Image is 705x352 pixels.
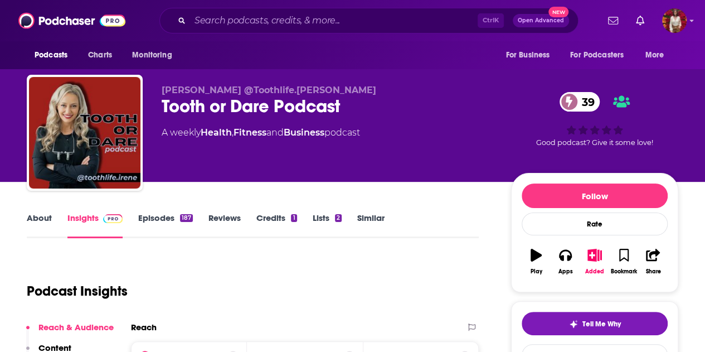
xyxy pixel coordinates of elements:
span: Monitoring [132,47,172,63]
input: Search podcasts, credits, & more... [190,12,478,30]
a: InsightsPodchaser Pro [67,213,123,238]
span: More [645,47,664,63]
span: For Business [505,47,550,63]
img: Tooth or Dare Podcast [29,77,140,189]
div: A weekly podcast [162,126,360,139]
button: open menu [563,45,640,66]
a: Reviews [208,213,241,238]
img: User Profile [662,8,687,33]
div: Added [585,268,604,275]
button: Apps [551,242,580,282]
div: 39Good podcast? Give it some love! [511,85,678,154]
div: Bookmark [611,268,637,275]
span: and [266,127,284,138]
button: Reach & Audience [26,322,114,343]
button: Play [522,242,551,282]
img: tell me why sparkle [569,320,578,329]
span: Ctrl K [478,13,504,28]
span: Charts [88,47,112,63]
button: Bookmark [609,242,638,282]
div: Share [645,268,660,275]
div: 1 [291,214,296,222]
a: Show notifications dropdown [604,11,623,30]
span: Open Advanced [518,18,564,23]
a: Show notifications dropdown [631,11,649,30]
button: open menu [498,45,563,66]
div: Apps [558,268,573,275]
button: Added [580,242,609,282]
a: Episodes187 [138,213,193,238]
img: Podchaser - Follow, Share and Rate Podcasts [18,10,125,31]
a: About [27,213,52,238]
button: open menu [638,45,678,66]
span: , [232,127,234,138]
span: For Podcasters [570,47,624,63]
button: Show profile menu [662,8,687,33]
a: 39 [560,92,600,112]
h2: Reach [131,322,157,332]
div: Search podcasts, credits, & more... [159,8,578,33]
a: Lists2 [313,213,342,238]
span: New [548,7,568,17]
span: Tell Me Why [582,320,621,329]
button: open menu [27,45,82,66]
a: Health [201,127,232,138]
span: Good podcast? Give it some love! [536,138,653,147]
span: [PERSON_NAME] @Toothlife.[PERSON_NAME] [162,85,376,95]
div: 187 [180,214,193,222]
button: Follow [522,184,668,208]
a: Fitness [234,127,266,138]
a: Charts [81,45,119,66]
img: Podchaser Pro [103,214,123,223]
span: 39 [571,92,600,112]
a: Similar [357,213,385,238]
div: Play [531,268,542,275]
h1: Podcast Insights [27,283,128,300]
a: Credits1 [256,213,296,238]
div: 2 [335,214,342,222]
span: Podcasts [35,47,67,63]
p: Reach & Audience [38,322,114,332]
span: Logged in as laurendelguidice [662,8,687,33]
button: open menu [124,45,186,66]
div: Rate [522,213,668,235]
button: tell me why sparkleTell Me Why [522,312,668,335]
button: Open AdvancedNew [513,14,569,27]
a: Business [284,127,324,138]
button: Share [639,242,668,282]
